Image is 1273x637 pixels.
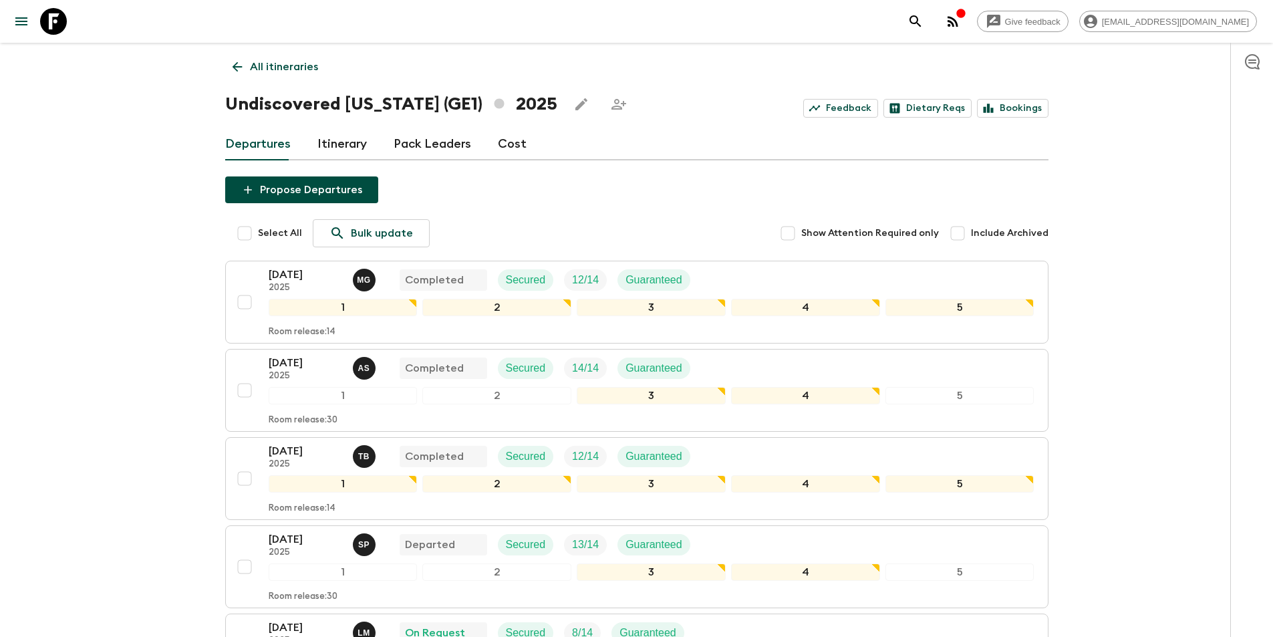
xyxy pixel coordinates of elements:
p: [DATE] [269,355,342,371]
div: Trip Fill [564,269,607,291]
p: 2025 [269,547,342,558]
a: Pack Leaders [394,128,471,160]
span: Select All [258,227,302,240]
p: Secured [506,360,546,376]
span: Tamar Bulbulashvili [353,449,378,460]
a: Itinerary [317,128,367,160]
div: 2 [422,387,571,404]
span: Sophie Pruidze [353,537,378,548]
button: [DATE]2025Sophie PruidzeDepartedSecuredTrip FillGuaranteed12345Room release:30 [225,525,1048,608]
a: Give feedback [977,11,1069,32]
div: 2 [422,563,571,581]
div: 1 [269,563,418,581]
p: [DATE] [269,443,342,459]
div: 3 [577,299,726,316]
p: Secured [506,272,546,288]
button: search adventures [902,8,929,35]
div: Secured [498,269,554,291]
p: [DATE] [269,620,342,636]
button: Propose Departures [225,176,378,203]
div: 5 [885,475,1034,493]
span: Show Attention Required only [801,227,939,240]
div: [EMAIL_ADDRESS][DOMAIN_NAME] [1079,11,1257,32]
p: [DATE] [269,531,342,547]
span: [EMAIL_ADDRESS][DOMAIN_NAME] [1095,17,1256,27]
p: Completed [405,272,464,288]
button: Edit this itinerary [568,91,595,118]
span: Give feedback [998,17,1068,27]
div: 3 [577,563,726,581]
div: Trip Fill [564,534,607,555]
h1: Undiscovered [US_STATE] (GE1) 2025 [225,91,557,118]
p: Completed [405,449,464,465]
a: Bookings [977,99,1048,118]
p: Secured [506,449,546,465]
div: 2 [422,299,571,316]
div: Secured [498,446,554,467]
p: 12 / 14 [572,272,599,288]
p: Guaranteed [625,360,682,376]
a: Departures [225,128,291,160]
p: 14 / 14 [572,360,599,376]
div: 4 [731,387,880,404]
div: 3 [577,387,726,404]
p: All itineraries [250,59,318,75]
div: 5 [885,563,1034,581]
button: [DATE]2025Ana SikharulidzeCompletedSecuredTrip FillGuaranteed12345Room release:30 [225,349,1048,432]
div: 4 [731,475,880,493]
p: Bulk update [351,225,413,241]
p: Departed [405,537,455,553]
div: 3 [577,475,726,493]
div: Secured [498,358,554,379]
p: Room release: 30 [269,592,337,602]
div: Secured [498,534,554,555]
a: Bulk update [313,219,430,247]
div: 2 [422,475,571,493]
a: All itineraries [225,53,325,80]
span: Include Archived [971,227,1048,240]
p: Room release: 30 [269,415,337,426]
span: Luka Mamniashvili [353,626,378,636]
p: Guaranteed [625,537,682,553]
p: Guaranteed [625,272,682,288]
div: 1 [269,299,418,316]
p: Guaranteed [625,449,682,465]
p: 2025 [269,459,342,470]
div: 5 [885,387,1034,404]
p: 12 / 14 [572,449,599,465]
button: [DATE]2025Mariam GabichvadzeCompletedSecuredTrip FillGuaranteed12345Room release:14 [225,261,1048,344]
div: 1 [269,475,418,493]
a: Cost [498,128,527,160]
p: 2025 [269,283,342,293]
p: [DATE] [269,267,342,283]
button: menu [8,8,35,35]
span: Ana Sikharulidze [353,361,378,372]
p: Room release: 14 [269,503,335,514]
div: Trip Fill [564,446,607,467]
div: 4 [731,299,880,316]
p: Room release: 14 [269,327,335,338]
div: 1 [269,387,418,404]
span: Mariam Gabichvadze [353,273,378,283]
button: [DATE]2025Tamar BulbulashviliCompletedSecuredTrip FillGuaranteed12345Room release:14 [225,437,1048,520]
p: 13 / 14 [572,537,599,553]
div: 4 [731,563,880,581]
a: Dietary Reqs [883,99,972,118]
a: Feedback [803,99,878,118]
p: Completed [405,360,464,376]
div: Trip Fill [564,358,607,379]
p: Secured [506,537,546,553]
p: 2025 [269,371,342,382]
span: Share this itinerary [605,91,632,118]
div: 5 [885,299,1034,316]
